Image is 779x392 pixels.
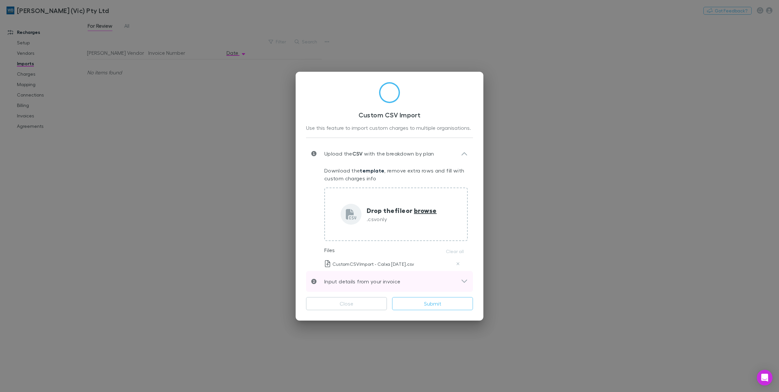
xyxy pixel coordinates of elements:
div: Use this feature to import custom charges to multiple organisations. [306,124,473,132]
h3: Custom CSV Import [306,111,473,119]
p: Download the , remove extra rows and fill with custom charges info [324,167,468,182]
a: template [360,167,384,174]
strong: CSV [352,150,363,157]
button: Clear all [442,248,468,255]
button: Close [306,297,387,310]
p: CustomCSVImport - Calxa [DATE].csv [325,260,414,267]
button: Submit [392,297,473,310]
p: Upload the with the breakdown by plan [316,150,434,158]
p: Files [324,246,335,254]
span: browse [414,206,437,215]
p: Drop the file or [367,205,437,215]
div: Input details from your invoice [306,271,473,292]
p: Input details from your invoice [316,278,400,285]
p: .csv only [367,215,437,223]
button: Delete [454,260,462,268]
div: Open Intercom Messenger [757,370,772,385]
div: Upload theCSV with the breakdown by plan [306,143,473,164]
